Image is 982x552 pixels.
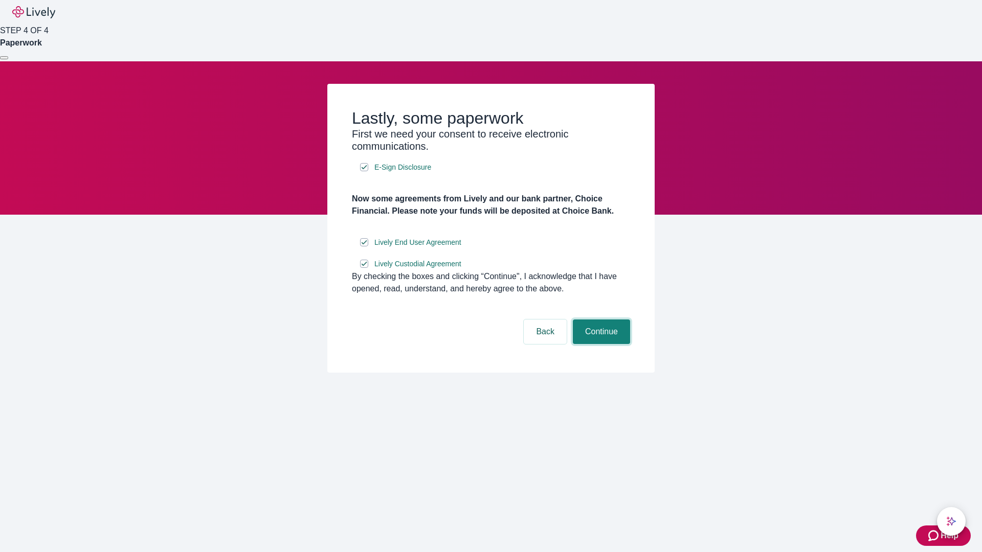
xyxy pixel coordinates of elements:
[12,6,55,18] img: Lively
[937,507,966,536] button: chat
[941,530,958,542] span: Help
[374,259,461,269] span: Lively Custodial Agreement
[352,108,630,128] h2: Lastly, some paperwork
[916,525,971,546] button: Zendesk support iconHelp
[374,237,461,248] span: Lively End User Agreement
[372,236,463,249] a: e-sign disclosure document
[352,193,630,217] h4: Now some agreements from Lively and our bank partner, Choice Financial. Please note your funds wi...
[352,270,630,295] div: By checking the boxes and clicking “Continue", I acknowledge that I have opened, read, understand...
[352,128,630,152] h3: First we need your consent to receive electronic communications.
[928,530,941,542] svg: Zendesk support icon
[524,319,567,344] button: Back
[372,258,463,270] a: e-sign disclosure document
[946,516,956,526] svg: Lively AI Assistant
[372,161,433,174] a: e-sign disclosure document
[573,319,630,344] button: Continue
[374,162,431,173] span: E-Sign Disclosure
